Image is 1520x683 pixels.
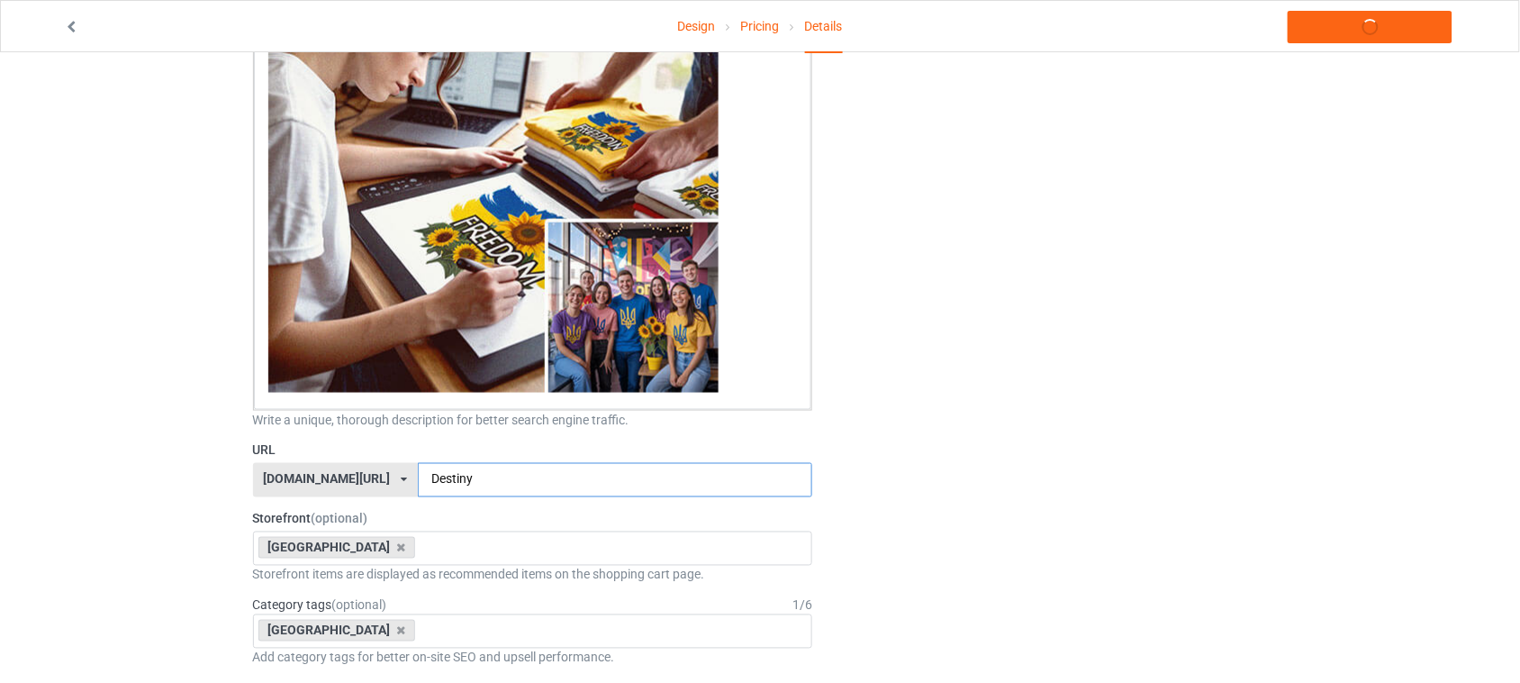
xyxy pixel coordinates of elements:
span: (optional) [312,512,368,526]
div: Add category tags for better on-site SEO and upsell performance. [253,649,813,667]
div: Write a unique, thorough description for better search engine traffic. [253,411,813,429]
a: Design [677,1,715,51]
div: Details [805,1,843,53]
div: Storefront items are displayed as recommended items on the shopping cart page. [253,566,813,584]
a: Pricing [740,1,779,51]
div: [GEOGRAPHIC_DATA] [258,620,416,642]
div: 1 / 6 [792,596,812,615]
span: (optional) [332,598,387,613]
a: Launch campaign [1288,11,1452,43]
div: [GEOGRAPHIC_DATA] [258,537,416,559]
div: [DOMAIN_NAME][URL] [263,473,390,486]
label: URL [253,442,813,460]
label: Category tags [253,596,387,615]
label: Storefront [253,510,813,528]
